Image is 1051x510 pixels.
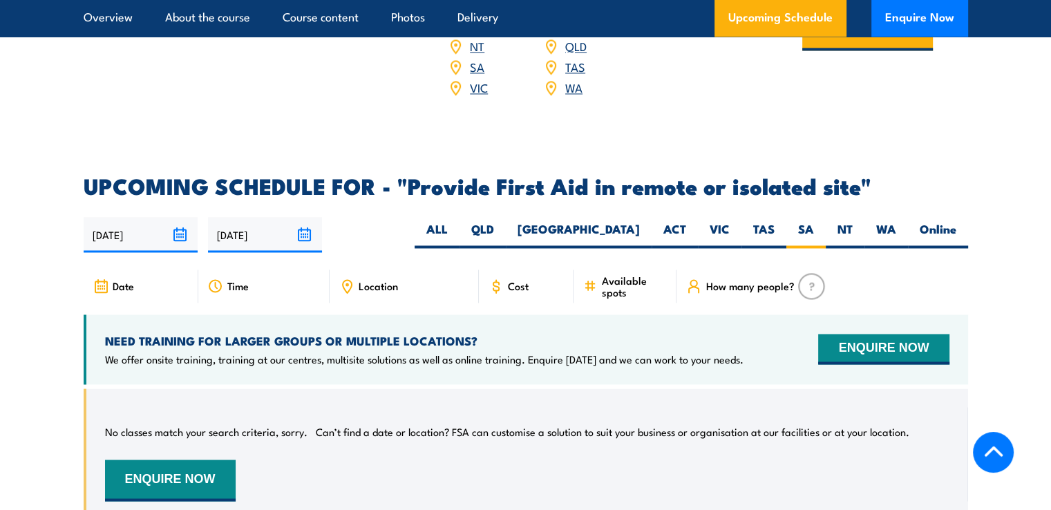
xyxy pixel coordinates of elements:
label: WA [864,221,908,248]
label: [GEOGRAPHIC_DATA] [506,221,652,248]
input: From date [84,217,198,252]
a: WA [565,79,583,95]
a: QLD [565,37,587,54]
h4: NEED TRAINING FOR LARGER GROUPS OR MULTIPLE LOCATIONS? [105,333,744,348]
span: Time [227,280,249,292]
label: ALL [415,221,460,248]
span: Date [113,280,134,292]
p: No classes match your search criteria, sorry. [105,424,307,438]
span: Location [359,280,398,292]
a: NT [470,37,484,54]
p: Can’t find a date or location? FSA can customise a solution to suit your business or organisation... [316,424,909,438]
label: SA [786,221,826,248]
label: Online [908,221,968,248]
input: To date [208,217,322,252]
label: NT [826,221,864,248]
span: Available spots [601,274,667,298]
span: Cost [508,280,529,292]
label: VIC [698,221,741,248]
h2: UPCOMING SCHEDULE FOR - "Provide First Aid in remote or isolated site" [84,176,968,195]
a: VIC [470,79,488,95]
button: ENQUIRE NOW [818,334,949,364]
a: TAS [565,58,585,75]
a: SA [470,58,484,75]
span: How many people? [706,280,794,292]
label: QLD [460,221,506,248]
button: ENQUIRE NOW [105,460,236,501]
p: We offer onsite training, training at our centres, multisite solutions as well as online training... [105,352,744,366]
label: TAS [741,221,786,248]
label: ACT [652,221,698,248]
